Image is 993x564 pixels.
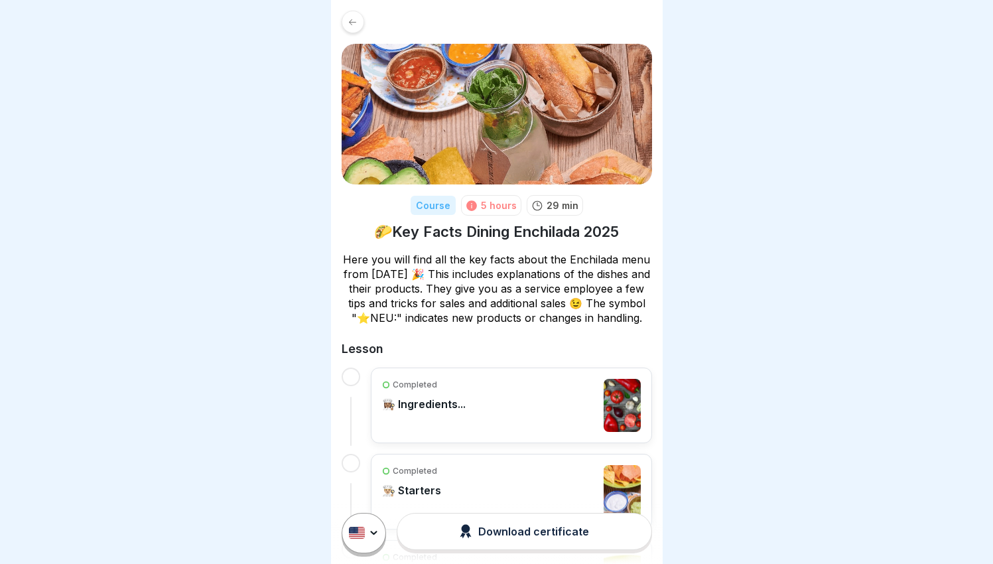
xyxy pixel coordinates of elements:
img: us.svg [349,528,365,539]
img: clxodz2cd000i3b6kbfjpd9wh.jpg [604,465,641,518]
a: Completed👨🏼‍🍳 Starters [382,465,641,518]
p: 👩🏽‍🍳 Ingredients... [382,397,466,411]
a: Completed👩🏽‍🍳 Ingredients... [382,379,641,432]
img: chgsgd1ujsxl7q39ahom387w.png [342,44,652,184]
img: clkmgedqv005c3o6wj9pbrvc4.jpg [604,379,641,432]
div: Course [411,196,456,215]
div: 5 hours [481,198,517,212]
h2: Lesson [342,341,652,357]
p: Completed [393,379,437,391]
p: Completed [393,465,437,477]
button: Download certificate [397,513,651,550]
h1: 🌮Key Facts Dining Enchilada 2025 [374,222,619,242]
p: 👨🏼‍🍳 Starters [382,484,441,497]
p: Here you will find all the key facts about the Enchilada menu from [DATE] 🎉 This includes explana... [342,252,652,325]
div: Download certificate [460,524,589,539]
p: 29 min [547,198,578,212]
